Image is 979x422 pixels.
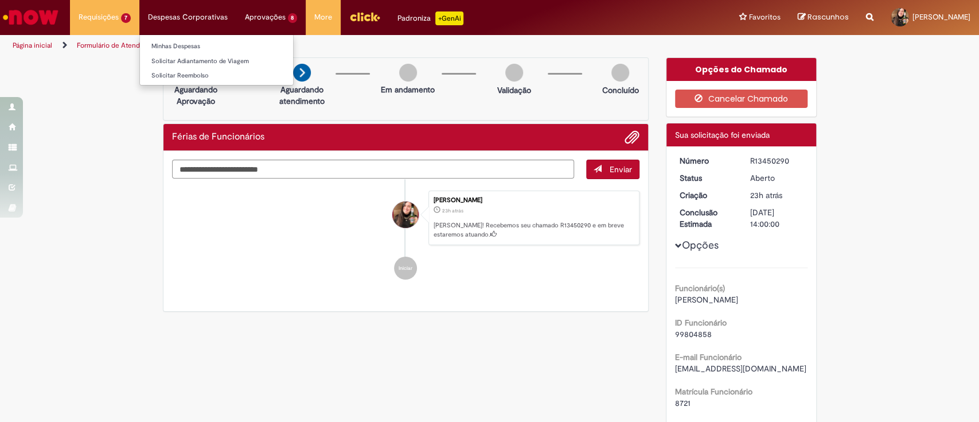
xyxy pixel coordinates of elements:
ul: Trilhas de página [9,35,644,56]
dt: Criação [671,189,742,201]
dt: Conclusão Estimada [671,207,742,230]
a: Página inicial [13,41,52,50]
li: Carolina Xavier Magalhaes [172,191,640,246]
a: Rascunhos [798,12,849,23]
textarea: Digite sua mensagem aqui... [172,160,575,179]
span: 23h atrás [442,207,463,214]
span: Requisições [79,11,119,23]
span: 23h atrás [750,190,782,200]
p: +GenAi [435,11,463,25]
div: R13450290 [750,155,804,167]
img: img-circle-grey.png [399,64,417,82]
img: click_logo_yellow_360x200.png [349,8,380,25]
button: Adicionar anexos [625,130,639,145]
dt: Status [671,172,742,184]
img: arrow-next.png [293,64,311,82]
p: Validação [497,84,531,96]
span: [PERSON_NAME] [675,295,738,305]
span: Favoritos [749,11,781,23]
a: Solicitar Adiantamento de Viagem [140,55,293,68]
img: img-circle-grey.png [505,64,523,82]
span: Despesas Corporativas [148,11,228,23]
span: [EMAIL_ADDRESS][DOMAIN_NAME] [675,363,806,374]
b: Matrícula Funcionário [675,386,752,397]
p: [PERSON_NAME]! Recebemos seu chamado R13450290 e em breve estaremos atuando. [434,221,633,239]
img: img-circle-grey.png [611,64,629,82]
span: [PERSON_NAME] [912,12,970,22]
button: Enviar [586,160,639,179]
time: 26/08/2025 19:23:18 [442,207,463,214]
b: Funcionário(s) [675,283,725,293]
div: [DATE] 14:00:00 [750,207,804,230]
div: Padroniza [397,11,463,25]
button: Cancelar Chamado [675,90,808,108]
span: Enviar [610,164,632,175]
dt: Número [671,155,742,167]
b: E-mail Funcionário [675,352,742,362]
div: Aberto [750,172,804,184]
p: Aguardando Aprovação [168,84,224,107]
ul: Despesas Corporativas [139,34,294,86]
span: Aprovações [245,11,286,23]
div: Carolina Xavier Magalhaes [392,202,419,228]
a: Solicitar Reembolso [140,69,293,82]
span: 8 [288,13,298,23]
a: Formulário de Atendimento [77,41,162,50]
a: Minhas Despesas [140,40,293,53]
span: 99804858 [675,329,712,339]
div: 26/08/2025 19:23:18 [750,189,804,201]
time: 26/08/2025 19:23:18 [750,190,782,200]
span: 7 [121,13,131,23]
p: Aguardando atendimento [274,84,330,107]
p: Concluído [602,84,638,96]
div: Opções do Chamado [666,58,816,81]
span: 8721 [675,398,691,408]
b: ID Funcionário [675,318,727,328]
h2: Férias de Funcionários Histórico de tíquete [172,132,264,142]
p: Em andamento [381,84,435,95]
div: [PERSON_NAME] [434,197,633,204]
span: Rascunhos [808,11,849,22]
span: More [314,11,332,23]
img: ServiceNow [1,6,60,29]
ul: Histórico de tíquete [172,179,640,292]
span: Sua solicitação foi enviada [675,130,770,140]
